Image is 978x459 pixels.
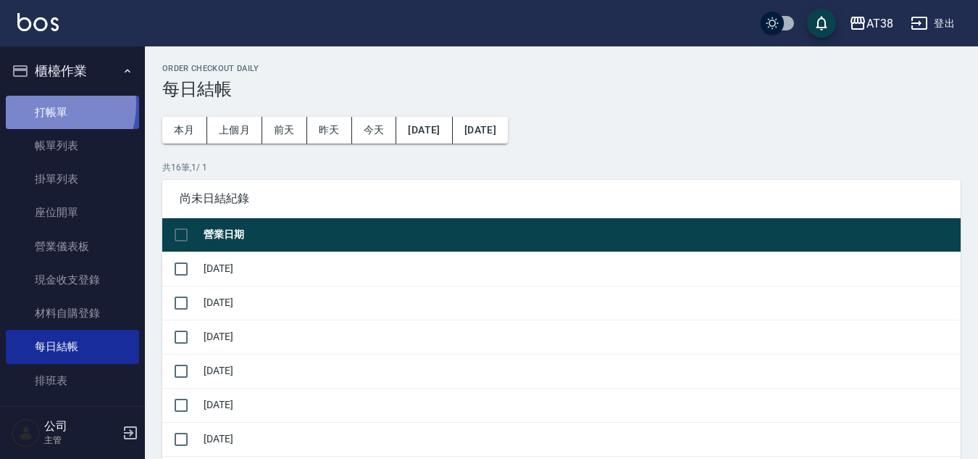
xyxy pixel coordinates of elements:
a: 現場電腦打卡 [6,397,139,431]
button: [DATE] [453,117,508,144]
td: [DATE] [200,388,961,422]
button: 上個月 [207,117,262,144]
button: 昨天 [307,117,352,144]
td: [DATE] [200,422,961,456]
img: Person [12,418,41,447]
div: AT38 [866,15,893,33]
button: 本月 [162,117,207,144]
td: [DATE] [200,252,961,286]
a: 現金收支登錄 [6,263,139,297]
h3: 每日結帳 [162,79,961,99]
a: 排班表 [6,364,139,397]
img: Logo [17,13,59,31]
a: 帳單列表 [6,129,139,162]
td: [DATE] [200,354,961,388]
button: 登出 [905,10,961,37]
a: 營業儀表板 [6,230,139,263]
td: [DATE] [200,286,961,320]
p: 主管 [44,434,118,447]
h5: 公司 [44,419,118,434]
a: 每日結帳 [6,330,139,363]
span: 尚未日結紀錄 [180,191,943,206]
a: 材料自購登錄 [6,297,139,330]
p: 共 16 筆, 1 / 1 [162,161,961,174]
a: 打帳單 [6,96,139,129]
button: AT38 [843,9,899,38]
h2: Order checkout daily [162,64,961,73]
td: [DATE] [200,320,961,354]
th: 營業日期 [200,218,961,252]
button: 櫃檯作業 [6,52,139,90]
a: 掛單列表 [6,162,139,196]
button: 前天 [262,117,307,144]
a: 座位開單 [6,196,139,229]
button: 今天 [352,117,397,144]
button: [DATE] [396,117,452,144]
button: save [807,9,836,38]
